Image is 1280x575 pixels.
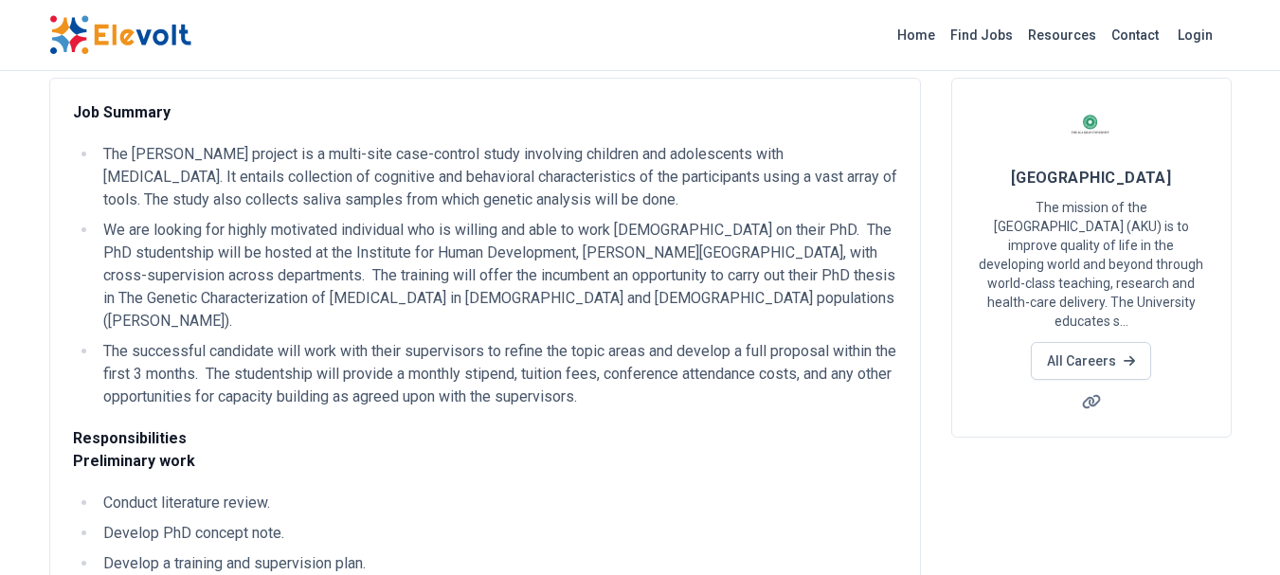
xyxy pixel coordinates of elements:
[98,552,897,575] li: Develop a training and supervision plan.
[98,340,897,408] li: The successful candidate will work with their supervisors to refine the topic areas and develop a...
[1185,484,1280,575] iframe: Chat Widget
[975,198,1208,331] p: The mission of the [GEOGRAPHIC_DATA] (AKU) is to improve quality of life in the developing world ...
[98,522,897,545] li: Develop PhD concept note.
[1104,20,1166,50] a: Contact
[1068,101,1115,149] img: Aga khan University
[1166,16,1224,54] a: Login
[73,429,187,447] strong: Responsibilities
[73,103,171,121] strong: Job Summary
[943,20,1020,50] a: Find Jobs
[98,143,897,211] li: The [PERSON_NAME] project is a multi-site case-control study involving children and adolescents w...
[49,15,191,55] img: Elevolt
[73,452,195,470] strong: Preliminary work
[1011,169,1172,187] span: [GEOGRAPHIC_DATA]
[1020,20,1104,50] a: Resources
[98,219,897,332] li: We are looking for highly motivated individual who is willing and able to work [DEMOGRAPHIC_DATA]...
[890,20,943,50] a: Home
[98,492,897,514] li: Conduct literature review.
[1031,342,1151,380] a: All Careers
